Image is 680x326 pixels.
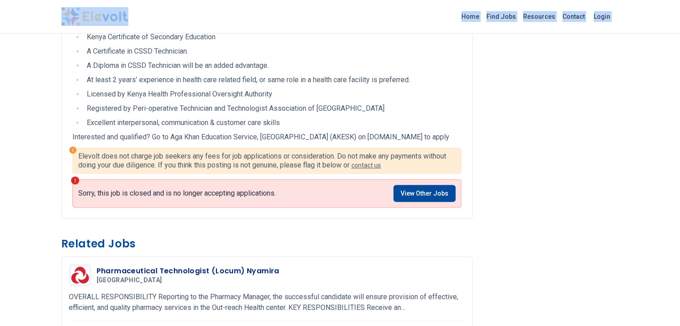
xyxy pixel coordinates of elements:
a: Login [588,8,616,25]
p: Elevolt does not charge job seekers any fees for job applications or consideration. Do not make a... [78,152,456,170]
a: Contact [559,9,588,24]
li: Kenya Certificate of Secondary Education [84,32,461,42]
p: Interested and qualified? Go to Aga Khan Education Service, [GEOGRAPHIC_DATA] (AKESK) on [DOMAIN_... [72,132,461,142]
iframe: Chat Widget [635,283,680,326]
a: View Other Jobs [393,185,456,202]
a: Resources [520,9,559,24]
li: Registered by Peri-operative Technician and Technologist Association of [GEOGRAPHIC_DATA] [84,103,461,114]
li: Licensed by Kenya Health Professional Oversight Authority [84,89,461,100]
h3: Related Jobs [61,237,473,251]
li: A Diploma in CSSD Technician will be an added advantage. [84,60,461,71]
p: OVERALL RESPONSIBILITY Reporting to the Pharmacy Manager, the successful candidate will ensure pr... [69,292,465,313]
li: A Certificate in CSSD Technician. [84,46,461,57]
a: Home [458,9,483,24]
h3: Pharmaceutical Technologist (Locum) Nyamira [97,266,279,276]
img: Elevolt [61,7,128,26]
a: Find Jobs [483,9,520,24]
p: Sorry, this job is closed and is no longer accepting applications. [78,189,276,198]
li: At least 2 years’ experience in health care related field, or same role in a health care facility... [84,75,461,85]
img: Aga Khan Hospital [71,267,89,284]
span: [GEOGRAPHIC_DATA] [97,276,162,284]
li: Excellent interpersonal, communication & customer care skills [84,117,461,128]
a: contact us [351,162,381,169]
